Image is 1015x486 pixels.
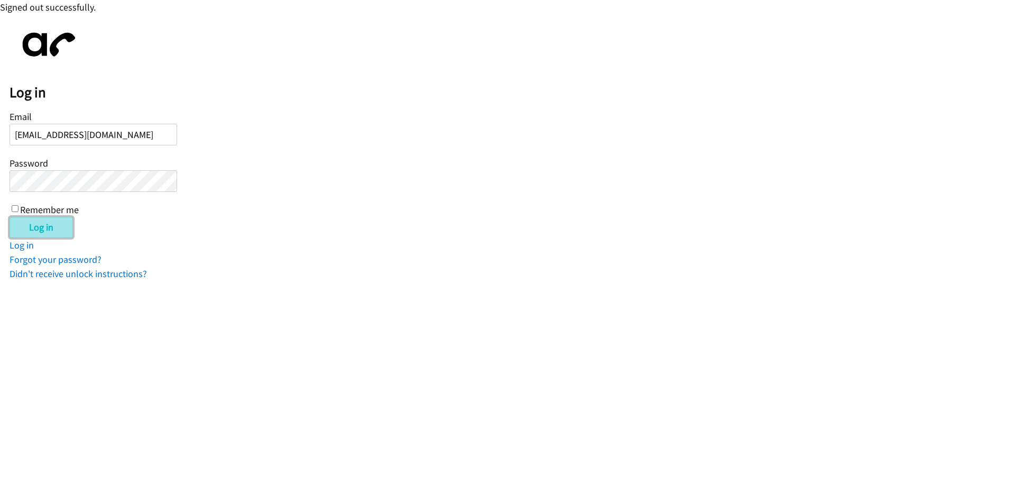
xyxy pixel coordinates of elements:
[10,268,147,280] a: Didn't receive unlock instructions?
[10,111,32,123] label: Email
[10,239,34,251] a: Log in
[10,84,1015,102] h2: Log in
[20,204,79,216] label: Remember me
[10,24,84,66] img: aphone-8a226864a2ddd6a5e75d1ebefc011f4aa8f32683c2d82f3fb0802fe031f96514.svg
[10,217,73,238] input: Log in
[10,253,101,265] a: Forgot your password?
[10,157,48,169] label: Password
